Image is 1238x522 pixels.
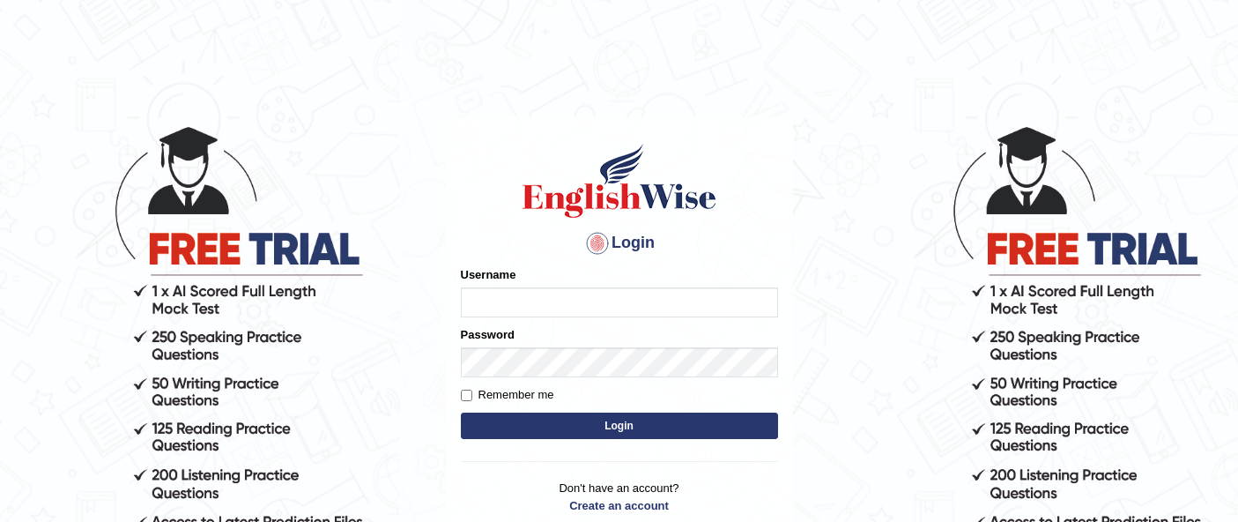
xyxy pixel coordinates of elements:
[461,390,472,401] input: Remember me
[461,497,778,514] a: Create an account
[519,141,720,220] img: Logo of English Wise sign in for intelligent practice with AI
[461,326,515,343] label: Password
[461,266,516,283] label: Username
[461,229,778,257] h4: Login
[461,413,778,439] button: Login
[461,386,554,404] label: Remember me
